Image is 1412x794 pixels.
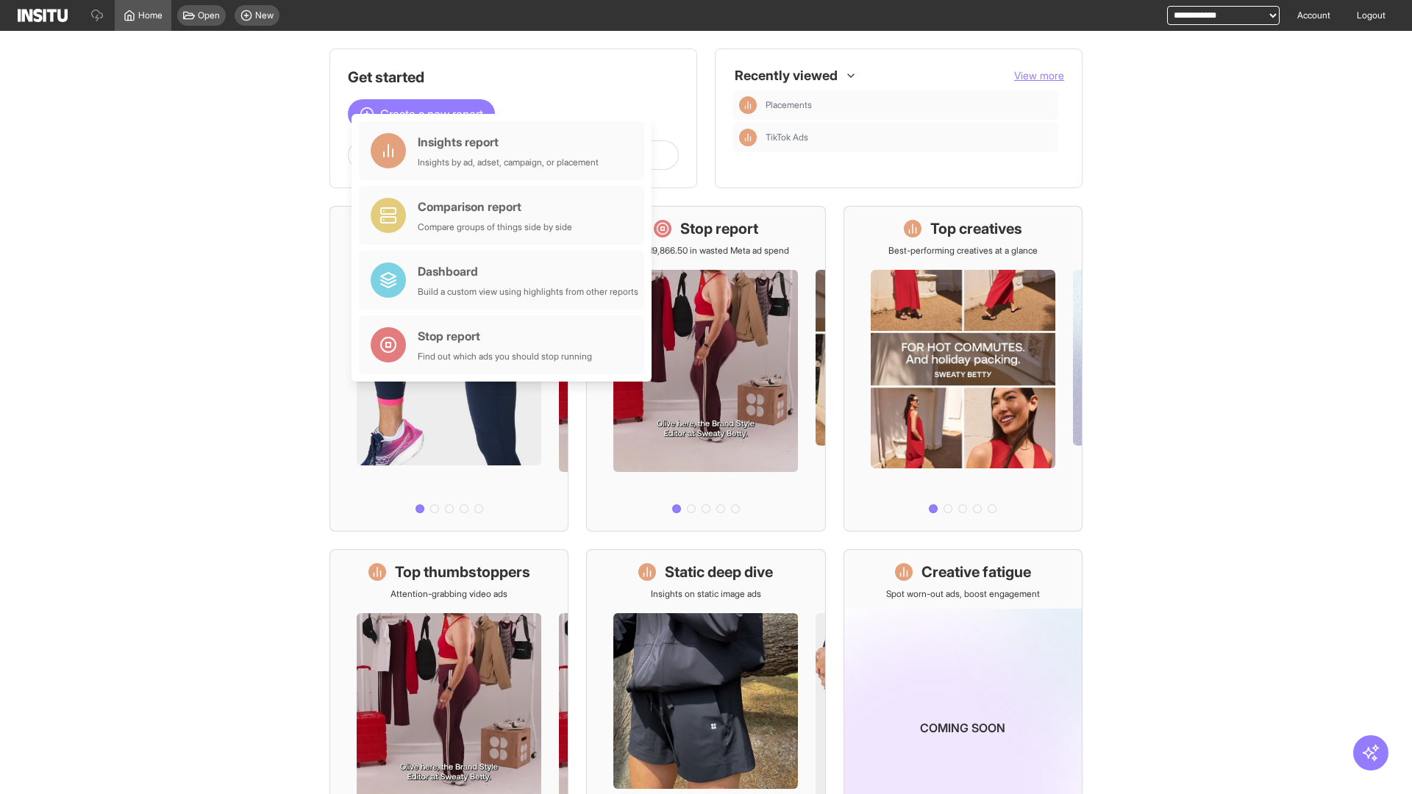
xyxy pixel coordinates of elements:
p: Attention-grabbing video ads [391,588,507,600]
a: Top creativesBest-performing creatives at a glance [844,206,1083,532]
p: Insights on static image ads [651,588,761,600]
h1: Top thumbstoppers [395,562,530,582]
div: Insights report [418,133,599,151]
div: Insights [739,96,757,114]
div: Comparison report [418,198,572,215]
a: What's live nowSee all active ads instantly [329,206,568,532]
div: Dashboard [418,262,638,280]
span: TikTok Ads [766,132,1052,143]
div: Insights by ad, adset, campaign, or placement [418,157,599,168]
div: Find out which ads you should stop running [418,351,592,362]
h1: Stop report [680,218,758,239]
span: Home [138,10,163,21]
button: View more [1014,68,1064,83]
span: Create a new report [380,105,483,123]
img: Logo [18,9,68,22]
span: View more [1014,69,1064,82]
div: Stop report [418,327,592,345]
h1: Top creatives [930,218,1022,239]
p: Save £19,866.50 in wasted Meta ad spend [623,245,789,257]
span: TikTok Ads [766,132,808,143]
h1: Static deep dive [665,562,773,582]
span: Placements [766,99,812,111]
a: Stop reportSave £19,866.50 in wasted Meta ad spend [586,206,825,532]
span: New [255,10,274,21]
div: Compare groups of things side by side [418,221,572,233]
h1: Get started [348,67,679,87]
div: Insights [739,129,757,146]
p: Best-performing creatives at a glance [888,245,1038,257]
span: Placements [766,99,1052,111]
div: Build a custom view using highlights from other reports [418,286,638,298]
span: Open [198,10,220,21]
button: Create a new report [348,99,495,129]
